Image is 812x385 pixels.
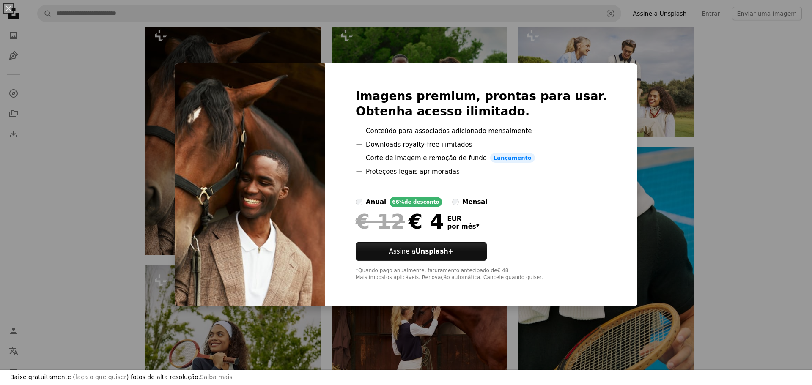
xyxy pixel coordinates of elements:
[415,248,453,255] strong: Unsplash+
[75,374,126,380] a: faça o que quiser
[390,197,442,207] div: 66% de desconto
[356,210,444,232] div: € 4
[356,89,607,119] h2: Imagens premium, prontas para usar. Obtenha acesso ilimitado.
[10,373,233,382] h3: Baixe gratuitamente ( ) fotos de alta resolução.
[356,126,607,136] li: Conteúdo para associados adicionado mensalmente
[356,153,607,163] li: Corte de imagem e remoção de fundo
[356,139,607,150] li: Downloads royalty-free ilimitados
[356,242,487,261] button: Assine aUnsplash+
[366,197,386,207] div: anual
[175,63,325,307] img: premium_photo-1727894728393-3869871407a4
[462,197,488,207] div: mensal
[447,215,479,223] span: EUR
[356,210,405,232] span: € 12
[490,153,535,163] span: Lançamento
[356,167,607,177] li: Proteções legais aprimoradas
[447,223,479,230] span: por mês *
[452,199,459,205] input: mensal
[356,199,362,205] input: anual66%de desconto
[200,374,233,380] a: Saiba mais
[356,268,607,281] div: *Quando pago anualmente, faturamento antecipado de € 48 Mais impostos aplicáveis. Renovação autom...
